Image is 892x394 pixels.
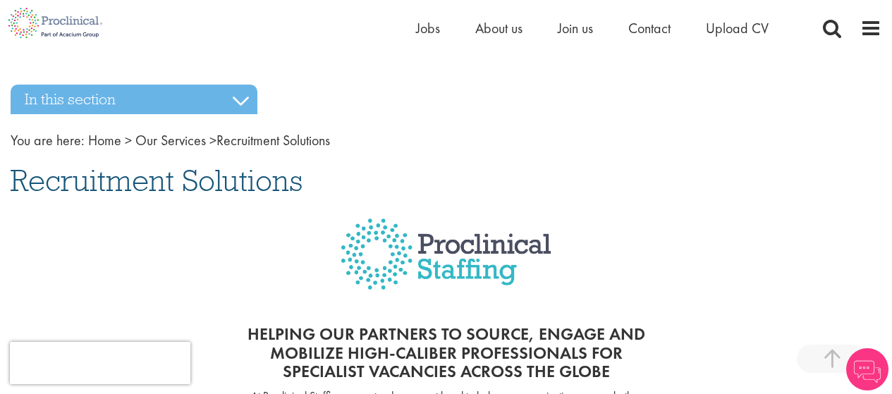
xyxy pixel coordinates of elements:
span: > [125,131,132,149]
h2: Helping our partners to source, engage and mobilize high-caliber professionals for specialist vac... [233,325,659,381]
span: You are here: [11,131,85,149]
a: Upload CV [706,19,769,37]
iframe: reCAPTCHA [10,342,190,384]
span: > [209,131,216,149]
img: Proclinical Staffing [341,218,551,311]
a: breadcrumb link to Our Services [135,131,206,149]
h3: In this section [11,85,257,114]
a: Jobs [416,19,440,37]
img: Chatbot [846,348,888,390]
a: About us [475,19,523,37]
span: Recruitment Solutions [11,161,303,199]
a: Contact [628,19,671,37]
a: breadcrumb link to Home [88,131,121,149]
span: Recruitment Solutions [88,131,330,149]
a: Join us [558,19,593,37]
